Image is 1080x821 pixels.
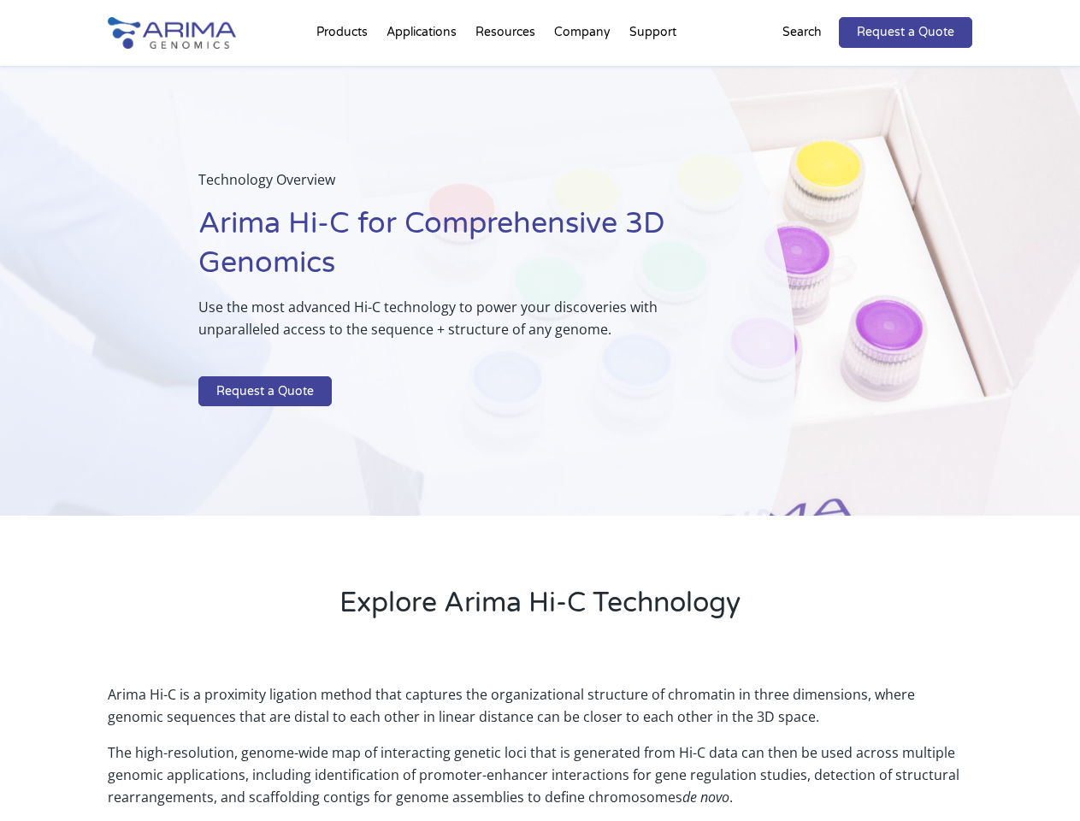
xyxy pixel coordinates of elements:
i: de novo [682,788,729,806]
h1: Arima Hi-C for Comprehensive 3D Genomics [198,204,709,296]
img: Arima-Genomics-logo [108,17,236,49]
p: Technology Overview [198,168,709,204]
p: Use the most advanced Hi-C technology to power your discoveries with unparalleled access to the s... [198,296,709,354]
h2: Explore Arima Hi-C Technology [108,584,971,635]
p: Arima Hi-C is a proximity ligation method that captures the organizational structure of chromatin... [108,683,971,741]
p: Search [782,21,822,44]
a: Request a Quote [839,17,972,48]
a: Request a Quote [198,376,332,407]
